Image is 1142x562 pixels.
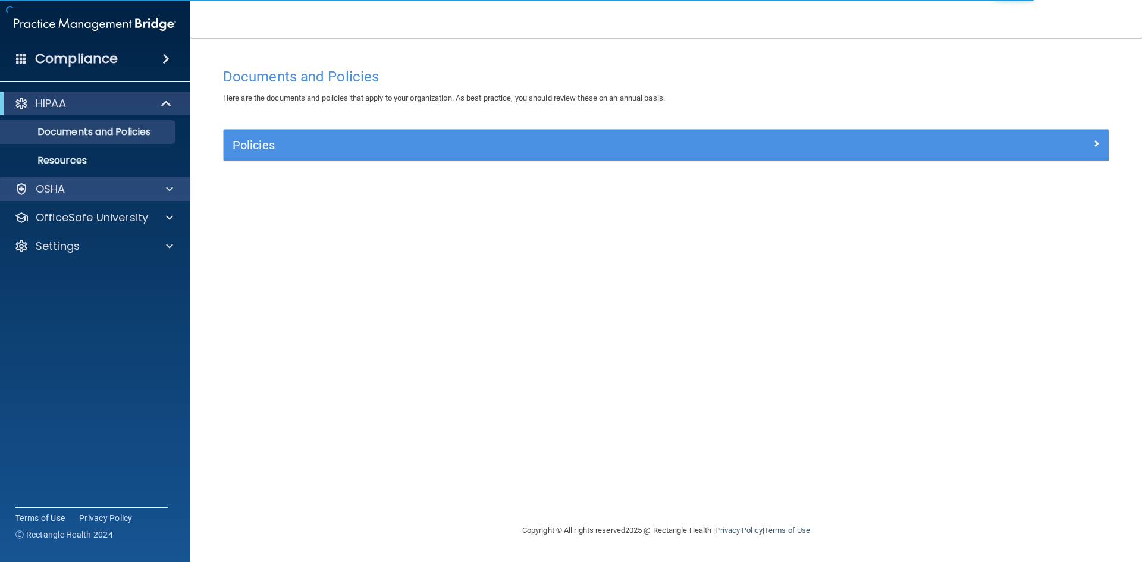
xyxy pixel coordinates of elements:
[223,93,665,102] span: Here are the documents and policies that apply to your organization. As best practice, you should...
[223,69,1109,84] h4: Documents and Policies
[233,136,1100,155] a: Policies
[8,126,170,138] p: Documents and Policies
[14,182,173,196] a: OSHA
[8,155,170,167] p: Resources
[14,96,172,111] a: HIPAA
[36,239,80,253] p: Settings
[764,526,810,535] a: Terms of Use
[449,511,883,550] div: Copyright © All rights reserved 2025 @ Rectangle Health | |
[233,139,879,152] h5: Policies
[14,12,176,36] img: PMB logo
[715,526,762,535] a: Privacy Policy
[36,211,148,225] p: OfficeSafe University
[36,96,66,111] p: HIPAA
[15,512,65,524] a: Terms of Use
[79,512,133,524] a: Privacy Policy
[35,51,118,67] h4: Compliance
[14,211,173,225] a: OfficeSafe University
[36,182,65,196] p: OSHA
[14,239,173,253] a: Settings
[15,529,113,541] span: Ⓒ Rectangle Health 2024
